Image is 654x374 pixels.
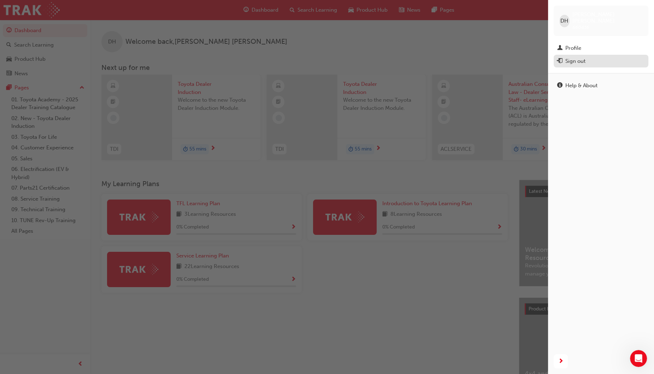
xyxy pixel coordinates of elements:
[554,79,648,92] a: Help & About
[565,57,585,65] div: Sign out
[572,24,589,30] span: 660416
[560,17,568,25] span: DH
[557,83,562,89] span: info-icon
[558,357,564,366] span: next-icon
[554,55,648,68] button: Sign out
[557,45,562,52] span: man-icon
[554,42,648,55] a: Profile
[565,82,597,90] div: Help & About
[565,44,581,52] div: Profile
[630,350,647,367] iframe: Intercom live chat
[572,11,643,24] span: [PERSON_NAME] [PERSON_NAME]
[557,58,562,65] span: exit-icon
